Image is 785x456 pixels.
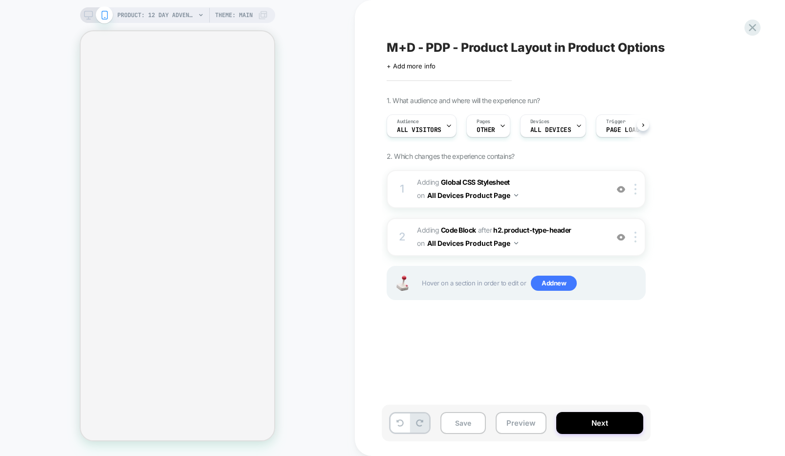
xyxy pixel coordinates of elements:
img: close [634,232,636,242]
div: 2 [397,227,407,247]
img: down arrow [514,242,518,244]
span: Hover on a section in order to edit or [422,276,640,291]
b: Code Block [441,226,476,234]
span: M+D - PDP - Product Layout in Product Options [387,40,665,55]
span: on [417,189,424,201]
span: 1. What audience and where will the experience run? [387,96,540,105]
img: crossed eye [617,233,625,241]
img: down arrow [514,194,518,196]
span: Adding [417,226,476,234]
span: ALL DEVICES [530,127,571,133]
span: Trigger [606,118,625,125]
span: Pages [477,118,490,125]
img: crossed eye [617,185,625,194]
span: AFTER [478,226,492,234]
span: + Add more info [387,62,436,70]
span: OTHER [477,127,495,133]
button: Preview [496,412,546,434]
img: Joystick [392,276,412,291]
span: Theme: MAIN [215,7,253,23]
span: Audience [397,118,419,125]
button: All Devices Product Page [427,236,518,250]
span: 2. Which changes the experience contains? [387,152,514,160]
button: All Devices Product Page [427,188,518,202]
img: close [634,184,636,195]
span: All Visitors [397,127,441,133]
span: Devices [530,118,549,125]
span: PRODUCT: 12 Day Advent Calendar - Petite Pedestal Candle Gift Set [117,7,196,23]
span: Add new [531,276,577,291]
span: on [417,237,424,249]
button: Save [440,412,486,434]
div: 1 [397,179,407,199]
span: h2.product-type-header [493,226,571,234]
button: Next [556,412,643,434]
span: Adding [417,176,603,202]
b: Global CSS Stylesheet [441,178,510,186]
span: Page Load [606,127,639,133]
